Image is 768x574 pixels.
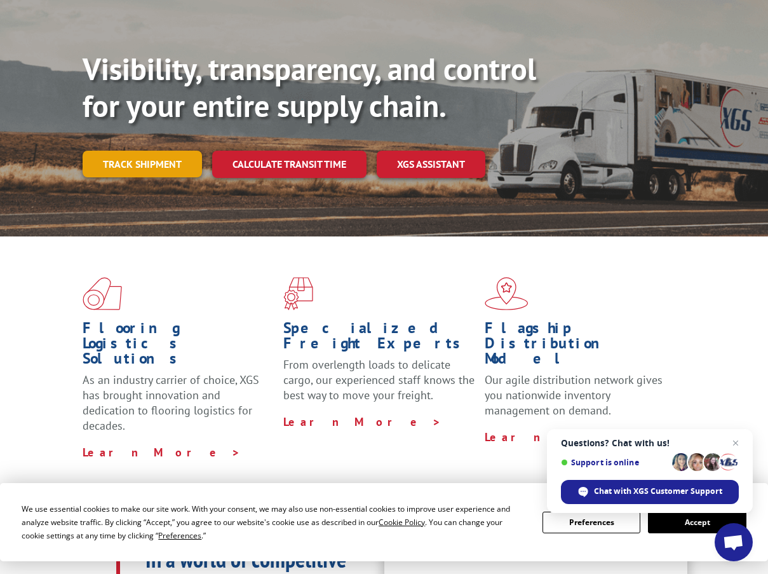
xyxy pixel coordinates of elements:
[728,435,743,451] span: Close chat
[485,320,676,372] h1: Flagship Distribution Model
[283,277,313,310] img: xgs-icon-focused-on-flooring-red
[379,517,425,528] span: Cookie Policy
[561,438,739,448] span: Questions? Chat with us!
[212,151,367,178] a: Calculate transit time
[22,502,527,542] div: We use essential cookies to make our site work. With your consent, we may also use non-essential ...
[485,372,663,418] span: Our agile distribution network gives you nationwide inventory management on demand.
[485,430,643,444] a: Learn More >
[158,530,201,541] span: Preferences
[83,320,274,372] h1: Flooring Logistics Solutions
[283,320,475,357] h1: Specialized Freight Experts
[283,357,475,414] p: From overlength loads to delicate cargo, our experienced staff knows the best way to move your fr...
[594,486,722,497] span: Chat with XGS Customer Support
[485,277,529,310] img: xgs-icon-flagship-distribution-model-red
[83,445,241,460] a: Learn More >
[83,277,122,310] img: xgs-icon-total-supply-chain-intelligence-red
[83,372,259,432] span: As an industry carrier of choice, XGS has brought innovation and dedication to flooring logistics...
[83,49,536,125] b: Visibility, transparency, and control for your entire supply chain.
[542,512,640,533] button: Preferences
[283,414,441,429] a: Learn More >
[83,151,202,177] a: Track shipment
[377,151,485,178] a: XGS ASSISTANT
[561,458,668,467] span: Support is online
[561,480,739,504] div: Chat with XGS Customer Support
[648,512,746,533] button: Accept
[715,523,753,561] div: Open chat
